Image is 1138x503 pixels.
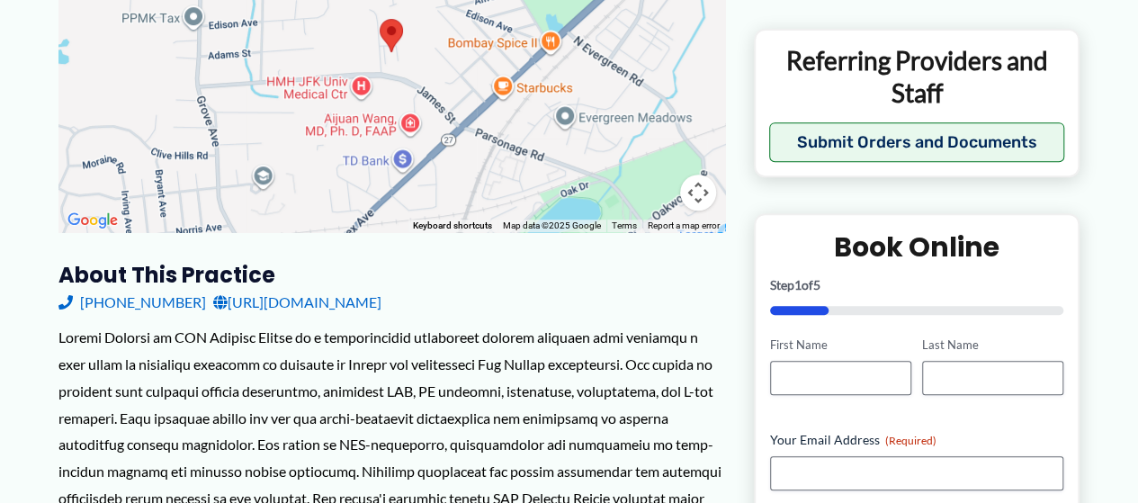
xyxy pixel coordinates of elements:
a: Report a map error [648,220,720,230]
span: (Required) [885,434,936,447]
a: Terms (opens in new tab) [612,220,637,230]
img: Google [63,209,122,232]
button: Map camera controls [680,175,716,211]
label: First Name [770,337,911,355]
label: Last Name [922,337,1063,355]
p: Referring Providers and Staff [769,44,1065,110]
span: Map data ©2025 Google [503,220,601,230]
p: Step of [770,280,1064,292]
a: [PHONE_NUMBER] [58,289,206,316]
a: [URL][DOMAIN_NAME] [213,289,381,316]
span: 1 [794,278,802,293]
h3: About this practice [58,261,725,289]
button: Keyboard shortcuts [413,220,492,232]
button: Submit Orders and Documents [769,123,1065,163]
span: 5 [813,278,820,293]
h2: Book Online [770,230,1064,265]
a: Open this area in Google Maps (opens a new window) [63,209,122,232]
label: Your Email Address [770,431,1064,449]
